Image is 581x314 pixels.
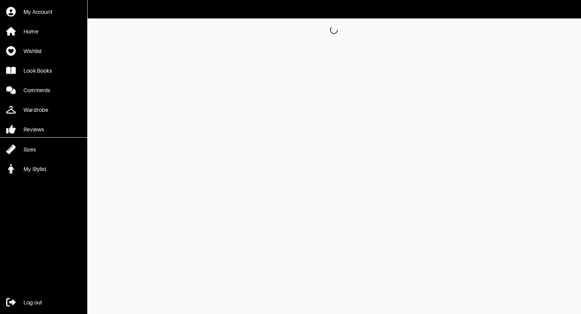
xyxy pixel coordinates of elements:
div: Wardrobe [23,106,48,114]
div: Home [23,28,38,35]
div: Wishlist [23,47,41,55]
div: Comments [23,86,50,94]
div: Look Books [23,67,52,75]
div: Sizes [23,146,36,153]
div: My Stylist [23,165,46,173]
div: My Account [23,8,52,16]
div: Log out [23,299,42,306]
div: Reviews [23,126,44,133]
